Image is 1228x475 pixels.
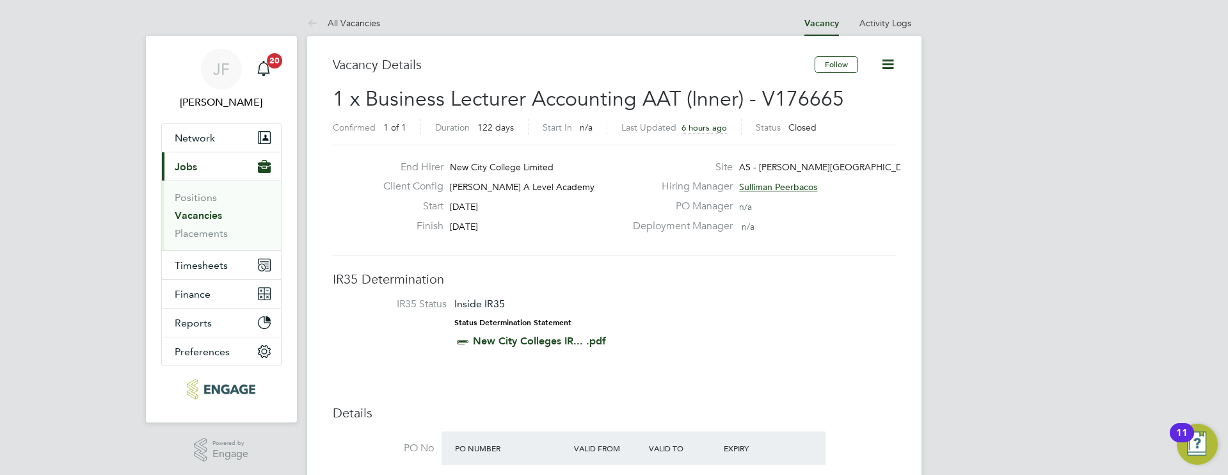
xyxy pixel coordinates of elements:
span: Network [175,132,215,144]
a: New City Colleges IR... .pdf [473,335,606,347]
label: Duration [435,122,470,133]
span: [DATE] [450,221,478,232]
label: Client Config [373,180,443,193]
label: Site [625,161,733,174]
span: Finance [175,288,211,300]
span: Closed [788,122,817,133]
label: Status [756,122,781,133]
span: Engage [212,449,248,460]
span: 6 hours ago [682,122,727,133]
label: PO No [333,442,434,455]
a: Vacancy [804,18,839,29]
span: n/a [580,122,593,133]
label: Start In [543,122,572,133]
a: Positions [175,191,217,204]
a: 20 [251,49,276,90]
span: n/a [742,221,754,232]
div: 11 [1176,433,1188,449]
a: JF[PERSON_NAME] [161,49,282,110]
span: JF [213,61,230,77]
span: Inside IR35 [454,298,505,310]
button: Open Resource Center, 11 new notifications [1177,424,1218,465]
label: Confirmed [333,122,376,133]
span: AS - [PERSON_NAME][GEOGRAPHIC_DATA] [739,161,922,173]
label: Finish [373,220,443,233]
button: Preferences [162,337,281,366]
div: Valid To [646,437,721,460]
span: n/a [739,201,752,213]
a: Go to home page [161,379,282,399]
a: Powered byEngage [194,438,248,462]
nav: Main navigation [146,36,297,423]
span: 122 days [477,122,514,133]
div: PO Number [452,437,571,460]
label: Last Updated [621,122,676,133]
span: Timesheets [175,259,228,271]
h3: Vacancy Details [333,56,815,73]
div: Jobs [162,181,281,250]
label: PO Manager [625,200,733,213]
a: All Vacancies [307,17,380,29]
span: James Farrington [161,95,282,110]
span: 20 [267,53,282,68]
img: huntereducation-logo-retina.png [187,379,255,399]
span: [PERSON_NAME] A Level Academy [450,181,594,193]
a: Activity Logs [859,17,911,29]
span: New City College Limited [450,161,554,173]
span: Reports [175,317,212,329]
div: Expiry [721,437,795,460]
span: [DATE] [450,201,478,213]
button: Network [162,124,281,152]
span: Sulliman Peerbacos [739,181,817,193]
span: Preferences [175,346,230,358]
button: Follow [815,56,858,73]
a: Placements [175,227,228,239]
strong: Status Determination Statement [454,318,571,327]
span: 1 x Business Lecturer Accounting AAT (Inner) - V176665 [333,86,844,111]
button: Jobs [162,152,281,181]
label: Hiring Manager [625,180,733,193]
span: Jobs [175,161,197,173]
label: IR35 Status [346,298,447,311]
div: Valid From [571,437,646,460]
a: Vacancies [175,209,222,221]
label: Deployment Manager [625,220,733,233]
label: End Hirer [373,161,443,174]
button: Timesheets [162,251,281,279]
label: Start [373,200,443,213]
h3: IR35 Determination [333,271,896,287]
span: 1 of 1 [383,122,406,133]
span: Powered by [212,438,248,449]
button: Finance [162,280,281,308]
h3: Details [333,405,896,421]
button: Reports [162,309,281,337]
